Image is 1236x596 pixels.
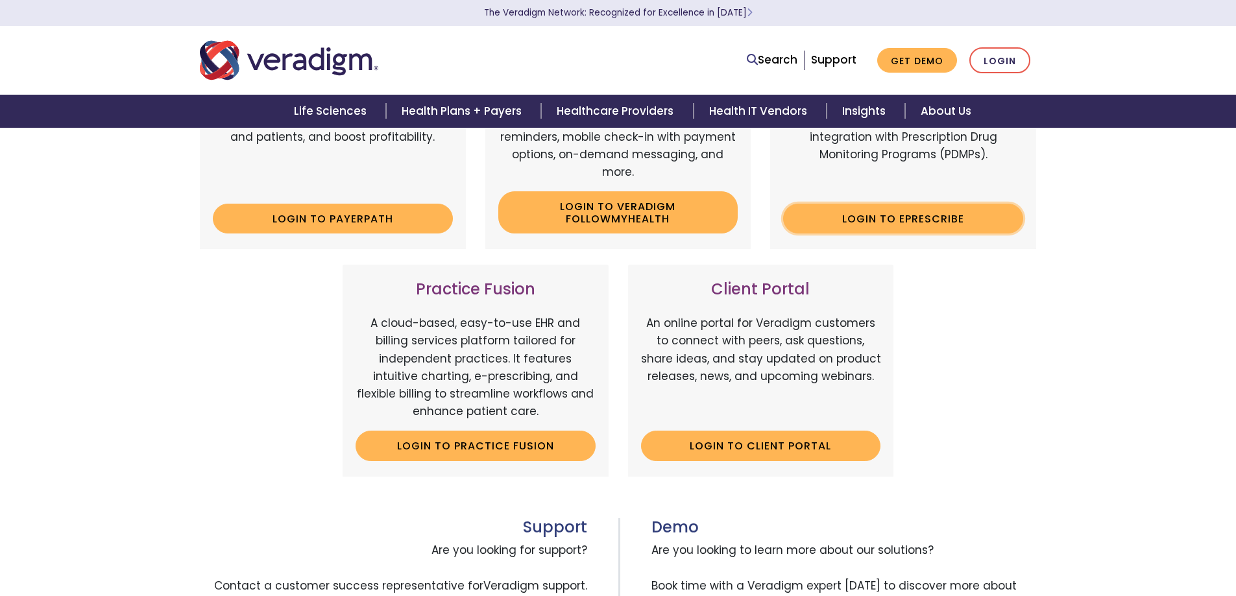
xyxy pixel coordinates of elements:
a: Life Sciences [278,95,386,128]
a: Support [811,52,856,67]
a: Get Demo [877,48,957,73]
a: Health Plans + Payers [386,95,541,128]
a: The Veradigm Network: Recognized for Excellence in [DATE]Learn More [484,6,753,19]
p: An online portal for Veradigm customers to connect with peers, ask questions, share ideas, and st... [641,315,881,420]
span: Veradigm support. [483,578,587,593]
a: Healthcare Providers [541,95,693,128]
p: A cloud-based, easy-to-use EHR and billing services platform tailored for independent practices. ... [356,315,596,420]
a: Login to Payerpath [213,204,453,233]
a: Login to Client Portal [641,431,881,460]
h3: Practice Fusion [356,280,596,299]
h3: Support [200,518,587,537]
a: About Us [905,95,987,128]
span: Learn More [747,6,753,19]
h3: Client Portal [641,280,881,299]
a: Login [969,47,1030,74]
a: Search [747,51,797,69]
a: Health IT Vendors [694,95,827,128]
a: Login to Practice Fusion [356,431,596,460]
a: Login to ePrescribe [783,204,1023,233]
a: Insights [827,95,905,128]
a: Login to Veradigm FollowMyHealth [498,191,738,233]
h3: Demo [651,518,1037,537]
img: Veradigm logo [200,39,378,82]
